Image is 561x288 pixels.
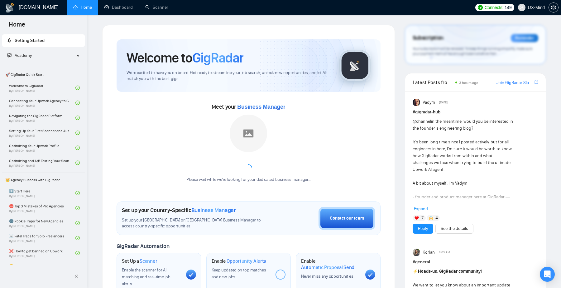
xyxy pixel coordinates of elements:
[75,236,80,240] span: check-circle
[9,111,75,125] a: Navigating the GigRadar PlatformBy[PERSON_NAME]
[413,249,420,256] img: Korlan
[413,33,444,43] span: Subscription
[5,3,15,13] img: logo
[339,50,371,81] img: gigradar-logo.png
[496,79,533,86] a: Join GigRadar Slack Community
[74,273,80,280] span: double-left
[413,99,420,106] img: Vadym
[301,258,360,270] h1: Enable
[75,161,80,165] span: check-circle
[414,206,428,211] span: Expand
[418,269,482,274] strong: Heads-up, GigRadar community!
[122,267,170,286] span: Enable the scanner for AI matching and real-time job alerts.
[423,99,435,106] span: Vadym
[3,68,84,81] span: 🚀 GigRadar Quick Start
[7,38,12,42] span: rocket
[549,2,559,12] button: setting
[520,5,524,10] span: user
[459,81,478,85] span: 3 hours ago
[75,251,80,255] span: check-circle
[237,104,285,110] span: Business Manager
[212,267,266,280] span: Keep updated on top matches and new jobs.
[127,49,243,66] h1: Welcome to
[413,269,418,274] span: ⚡
[423,249,435,256] span: Korlan
[227,258,266,264] span: Opportunity Alerts
[9,96,75,110] a: Connecting Your Upwork Agency to GigRadarBy[PERSON_NAME]
[413,119,431,124] span: @channel
[413,109,538,116] h1: # gigradar-hub
[441,225,468,232] a: See the details
[212,258,266,264] h1: Enable
[117,243,169,250] span: GigRadar Automation
[9,156,75,170] a: Optimizing and A/B Testing Your Scanner for Better ResultsBy[PERSON_NAME]
[413,46,532,56] span: Your subscription will be renewed. To keep things running smoothly, make sure your payment method...
[9,261,75,275] a: 😭 Account blocked: what to do?
[145,5,168,10] a: searchScanner
[413,259,538,266] h1: # general
[75,221,80,225] span: check-circle
[243,163,253,173] span: loading
[549,5,559,10] a: setting
[104,5,133,10] a: dashboardDashboard
[75,146,80,150] span: check-circle
[511,34,538,42] div: Reminder
[429,216,433,220] img: 🙌
[540,267,555,282] div: Open Intercom Messenger
[413,224,433,234] button: Reply
[75,101,80,105] span: check-circle
[127,70,329,82] span: We're excited to have you on board. Get ready to streamline your job search, unlock new opportuni...
[535,80,538,85] span: export
[73,5,92,10] a: homeHome
[140,258,157,264] span: Scanner
[9,81,75,95] a: Welcome to GigRadarBy[PERSON_NAME]
[122,207,236,214] h1: Set up your Country-Specific
[4,20,30,33] span: Home
[439,100,448,105] span: [DATE]
[535,79,538,85] a: export
[15,38,45,43] span: Getting Started
[75,191,80,195] span: check-circle
[505,4,511,11] span: 149
[3,174,84,186] span: 👑 Agency Success with GigRadar
[435,215,438,221] span: 4
[9,186,75,200] a: 1️⃣ Start HereBy[PERSON_NAME]
[319,207,375,230] button: Contact our team
[435,224,473,234] button: See the details
[192,49,243,66] span: GigRadar
[9,216,75,230] a: 🌚 Rookie Traps for New AgenciesBy[PERSON_NAME]
[122,217,274,229] span: Set up your [GEOGRAPHIC_DATA] or [GEOGRAPHIC_DATA] Business Manager to access country-specific op...
[122,258,157,264] h1: Set Up a
[301,264,354,271] span: Automatic Proposal Send
[415,216,419,220] img: ❤️
[330,215,364,222] div: Contact our team
[9,246,75,260] a: ❌ How to get banned on UpworkBy[PERSON_NAME]
[485,4,503,11] span: Connects:
[2,34,85,47] li: Getting Started
[301,274,354,279] span: Never miss any opportunities.
[191,207,236,214] span: Business Manager
[7,53,12,57] span: fund-projection-screen
[9,126,75,140] a: Setting Up Your First Scanner and Auto-BidderBy[PERSON_NAME]
[478,5,483,10] img: upwork-logo.png
[75,206,80,210] span: check-circle
[9,231,75,245] a: ☠️ Fatal Traps for Solo FreelancersBy[PERSON_NAME]
[75,116,80,120] span: check-circle
[230,115,267,152] img: placeholder.png
[418,225,428,232] a: Reply
[439,250,450,255] span: 8:05 AM
[413,78,453,86] span: Latest Posts from the GigRadar Community
[9,201,75,215] a: ⛔ Top 3 Mistakes of Pro AgenciesBy[PERSON_NAME]
[183,177,314,183] div: Please wait while we're looking for your dedicated business manager...
[7,53,32,58] span: Academy
[212,103,285,110] span: Meet your
[15,53,32,58] span: Academy
[9,141,75,155] a: Optimizing Your Upwork ProfileBy[PERSON_NAME]
[421,215,424,221] span: 7
[75,131,80,135] span: check-circle
[75,86,80,90] span: check-circle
